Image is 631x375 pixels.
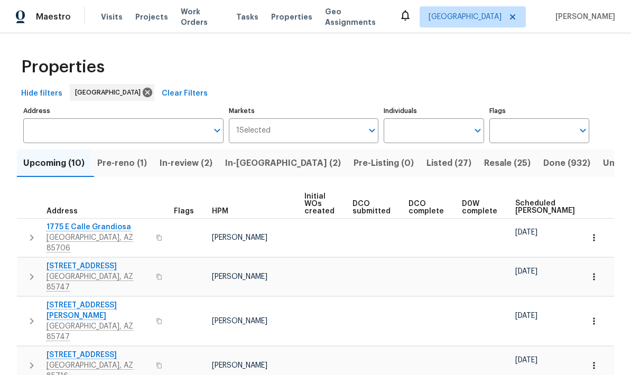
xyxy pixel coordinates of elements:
[229,108,379,114] label: Markets
[543,156,590,171] span: Done (932)
[36,12,71,22] span: Maestro
[236,126,271,135] span: 1 Selected
[70,84,154,101] div: [GEOGRAPHIC_DATA]
[212,208,228,215] span: HPM
[225,156,341,171] span: In-[GEOGRAPHIC_DATA] (2)
[515,357,537,364] span: [DATE]
[162,87,208,100] span: Clear Filters
[426,156,471,171] span: Listed (27)
[384,108,484,114] label: Individuals
[23,108,224,114] label: Address
[304,193,335,215] span: Initial WOs created
[325,6,386,27] span: Geo Assignments
[484,156,531,171] span: Resale (25)
[75,87,145,98] span: [GEOGRAPHIC_DATA]
[515,229,537,236] span: [DATE]
[515,312,537,320] span: [DATE]
[97,156,147,171] span: Pre-reno (1)
[181,6,224,27] span: Work Orders
[212,362,267,369] span: [PERSON_NAME]
[47,208,78,215] span: Address
[462,200,497,215] span: D0W complete
[236,13,258,21] span: Tasks
[157,84,212,104] button: Clear Filters
[551,12,615,22] span: [PERSON_NAME]
[429,12,502,22] span: [GEOGRAPHIC_DATA]
[470,123,485,138] button: Open
[212,234,267,241] span: [PERSON_NAME]
[174,208,194,215] span: Flags
[576,123,590,138] button: Open
[352,200,391,215] span: DCO submitted
[23,156,85,171] span: Upcoming (10)
[365,123,379,138] button: Open
[21,62,105,72] span: Properties
[212,317,267,325] span: [PERSON_NAME]
[409,200,444,215] span: DCO complete
[515,200,575,214] span: Scheduled [PERSON_NAME]
[489,108,589,114] label: Flags
[160,156,212,171] span: In-review (2)
[135,12,168,22] span: Projects
[101,12,123,22] span: Visits
[212,273,267,280] span: [PERSON_NAME]
[21,87,62,100] span: Hide filters
[515,268,537,275] span: [DATE]
[271,12,312,22] span: Properties
[17,84,67,104] button: Hide filters
[354,156,414,171] span: Pre-Listing (0)
[210,123,225,138] button: Open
